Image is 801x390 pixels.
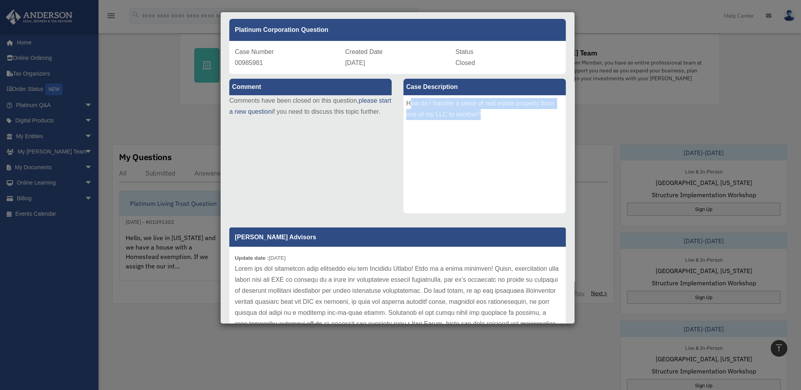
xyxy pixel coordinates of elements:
span: 00985981 [235,59,263,66]
a: please start a new question [229,97,391,115]
label: Comment [229,79,392,95]
span: Created Date [345,48,383,55]
p: Comments have been closed on this question, if you need to discuss this topic further. [229,95,392,117]
div: Platinum Corporation Question [229,19,566,41]
p: [PERSON_NAME] Advisors [229,227,566,247]
label: Case Description [403,79,566,95]
span: Status [455,48,473,55]
b: Update date : [235,255,269,261]
span: Closed [455,59,475,66]
span: Case Number [235,48,274,55]
span: [DATE] [345,59,365,66]
div: How do I transfer a piece of real estate property from one of my LLC to another? [403,95,566,213]
small: [DATE] [235,255,286,261]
